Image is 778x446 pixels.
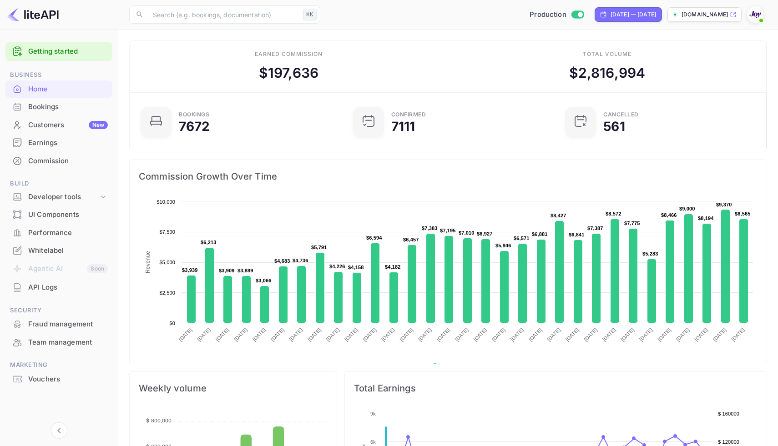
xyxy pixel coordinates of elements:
[675,327,691,342] text: [DATE]
[348,265,364,270] text: $4,158
[716,202,732,207] text: $9,370
[28,102,108,112] div: Bookings
[5,334,112,351] div: Team management
[28,46,108,57] a: Getting started
[255,50,322,58] div: Earned commission
[5,152,112,170] div: Commission
[5,242,112,260] div: Whitelabel
[472,327,488,342] text: [DATE]
[159,290,175,296] text: $2,500
[362,327,377,342] text: [DATE]
[385,264,401,270] text: $4,182
[603,112,639,117] div: CANCELLED
[509,327,525,342] text: [DATE]
[730,327,746,342] text: [DATE]
[748,7,763,22] img: With Joy
[139,381,328,396] span: Weekly volume
[514,236,530,241] text: $6,571
[28,120,108,130] div: Customers
[5,152,112,169] a: Commission
[495,243,511,248] text: $5,946
[583,327,598,342] text: [DATE]
[391,120,415,133] div: 7111
[28,192,99,202] div: Developer tools
[5,80,112,97] a: Home
[642,251,658,256] text: $5,283
[182,267,198,273] text: $3,939
[454,327,470,342] text: [DATE]
[307,327,322,342] text: [DATE]
[5,98,112,115] a: Bookings
[735,211,751,216] text: $8,565
[5,224,112,241] a: Performance
[179,120,210,133] div: 7672
[477,231,493,236] text: $6,927
[28,138,108,148] div: Earnings
[303,9,317,20] div: ⌘K
[270,327,285,342] text: [DATE]
[28,374,108,385] div: Vouchers
[219,268,235,273] text: $3,909
[201,240,217,245] text: $6,213
[329,264,345,269] text: $4,226
[611,10,656,19] div: [DATE] — [DATE]
[5,116,112,134] div: CustomersNew
[679,206,695,211] text: $9,000
[565,327,580,342] text: [DATE]
[169,321,175,326] text: $0
[28,319,108,330] div: Fraud management
[606,211,621,216] text: $8,572
[28,210,108,220] div: UI Components
[5,206,112,223] a: UI Components
[147,5,299,24] input: Search (e.g. bookings, documentation)
[5,206,112,224] div: UI Components
[546,327,561,342] text: [DATE]
[5,371,112,388] div: Vouchers
[532,231,548,237] text: $6,881
[256,278,272,283] text: $3,066
[7,7,59,22] img: LiteAPI logo
[528,327,543,342] text: [DATE]
[422,226,438,231] text: $7,383
[638,327,654,342] text: [DATE]
[139,169,758,184] span: Commission Growth Over Time
[657,327,672,342] text: [DATE]
[293,258,308,263] text: $4,736
[354,381,758,396] span: Total Earnings
[693,327,709,342] text: [DATE]
[311,245,327,250] text: $5,791
[233,327,248,342] text: [DATE]
[366,235,382,241] text: $6,594
[491,327,506,342] text: [DATE]
[403,237,419,242] text: $6,457
[551,213,566,218] text: $8,427
[5,316,112,333] div: Fraud management
[661,212,677,218] text: $8,466
[89,121,108,129] div: New
[5,98,112,116] div: Bookings
[51,422,67,439] button: Collapse navigation
[178,327,193,342] text: [DATE]
[718,411,739,416] text: $ 160000
[712,327,727,342] text: [DATE]
[237,268,253,273] text: $3,889
[28,246,108,256] div: Whitelabel
[5,224,112,242] div: Performance
[435,327,451,342] text: [DATE]
[28,337,108,348] div: Team management
[682,10,728,19] p: [DOMAIN_NAME]
[259,63,318,83] div: $ 197,636
[5,179,112,189] span: Build
[5,371,112,387] a: Vouchers
[569,232,585,237] text: $6,841
[145,251,151,273] text: Revenue
[587,226,603,231] text: $7,387
[5,306,112,316] span: Security
[28,228,108,238] div: Performance
[5,316,112,332] a: Fraud management
[196,327,212,342] text: [DATE]
[157,199,175,205] text: $10,000
[441,363,464,370] text: Revenue
[698,215,714,221] text: $8,194
[325,327,340,342] text: [DATE]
